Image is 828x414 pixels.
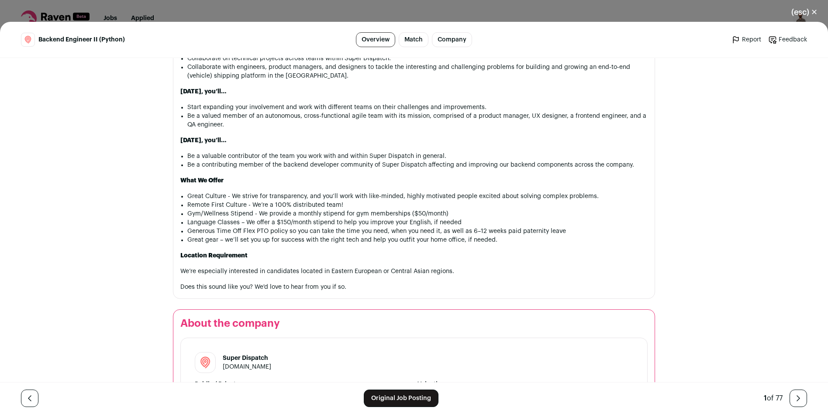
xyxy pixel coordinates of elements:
li: Gym/Wellness Stipend - We provide a monthly stipend for gym memberships ($50/month) [187,209,648,218]
strong: Public / Private [195,380,411,389]
li: Start expanding your involvement and work with different teams on their challenges and improvements. [187,103,648,112]
p: We’re especially interested in candidates located in Eastern European or Central Asian regions. [180,267,648,276]
li: Collaborate on technical projects across teams within Super Dispatch. [187,54,648,63]
span: 1 [764,395,767,402]
li: Remote First Culture - We’re a 100% distributed team! [187,201,648,209]
a: Match [399,32,428,47]
a: Feedback [768,35,807,44]
strong: Location Requirement [180,253,248,259]
h2: About the company [180,317,648,331]
strong: Valuation [417,380,633,389]
a: [DOMAIN_NAME] [223,364,271,370]
a: Report [731,35,761,44]
a: Overview [356,32,395,47]
strong: What We Offer [180,178,224,184]
li: Language Classes – We offer a $150/month stipend to help you improve your English, if needed [187,218,648,227]
p: Does this sound like you? We'd love to hear from you if so. [180,283,648,291]
span: Backend Engineer II (Python) [38,35,125,44]
button: Close modal [781,3,828,22]
img: e0f105cd4e9cb520c77628710808ac5f882decb0284b35ec94252cc6f1c6a755.png [195,352,215,373]
li: Great gear – we’ll set you up for success with the right tech and help you outfit your home offic... [187,236,648,244]
li: Be a valued member of an autonomous, cross-functional agile team with its mission, comprised of a... [187,112,648,129]
strong: [DATE], you’ll… [180,89,227,95]
li: Collaborate with engineers, product managers, and designers to tackle the interesting and challen... [187,63,648,80]
h1: Super Dispatch [223,354,271,363]
strong: [DATE], you’ll… [180,137,227,144]
div: of 77 [764,393,783,404]
li: Great Culture - We strive for transparency, and you’ll work with like-minded, highly motivated pe... [187,192,648,201]
li: Generous Time Off Flex PTO policy so you can take the time you need, when you need it, as well as... [187,227,648,236]
a: Original Job Posting [364,390,438,407]
img: e0f105cd4e9cb520c77628710808ac5f882decb0284b35ec94252cc6f1c6a755.png [21,33,34,46]
a: Company [432,32,472,47]
li: Be a contributing member of the backend developer community of Super Dispatch affecting and impro... [187,161,648,169]
li: Be a valuable contributor of the team you work with and within Super Dispatch in general. [187,152,648,161]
